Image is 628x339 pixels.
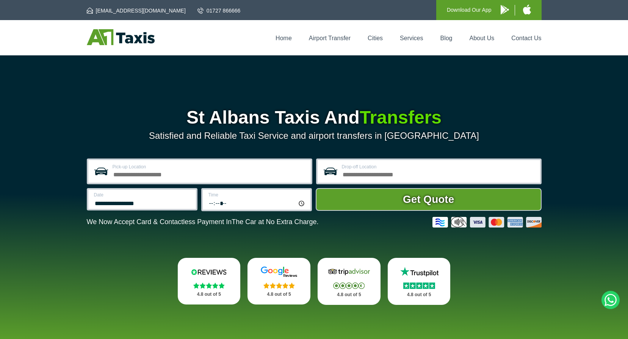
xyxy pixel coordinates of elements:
label: Date [94,193,191,197]
label: Pick-up Location [113,165,306,169]
a: Trustpilot Stars 4.8 out of 5 [388,258,451,305]
img: A1 Taxis St Albans LTD [87,29,155,45]
button: Get Quote [316,188,542,211]
p: We Now Accept Card & Contactless Payment In [87,218,319,226]
span: The Car at No Extra Charge. [232,218,318,226]
img: Stars [263,282,295,289]
a: Home [276,35,292,41]
label: Drop-off Location [342,165,536,169]
p: 4.8 out of 5 [186,290,232,299]
img: Credit And Debit Cards [432,217,542,228]
a: Tripadvisor Stars 4.8 out of 5 [318,258,381,305]
img: Stars [403,282,435,289]
span: Transfers [360,107,442,127]
a: [EMAIL_ADDRESS][DOMAIN_NAME] [87,7,186,14]
label: Time [208,193,306,197]
img: Trustpilot [396,266,442,278]
img: Google [256,266,302,278]
img: A1 Taxis iPhone App [523,5,531,14]
p: 4.8 out of 5 [256,290,302,299]
p: 4.8 out of 5 [326,290,372,300]
img: Stars [193,282,225,289]
img: Reviews.io [186,266,232,278]
a: Services [400,35,423,41]
img: Tripadvisor [326,266,372,278]
a: 01727 866666 [197,7,241,14]
a: Airport Transfer [309,35,351,41]
p: Download Our App [447,5,492,15]
p: 4.8 out of 5 [396,290,442,300]
a: About Us [470,35,495,41]
h1: St Albans Taxis And [87,108,542,127]
a: Google Stars 4.8 out of 5 [247,258,310,304]
a: Reviews.io Stars 4.8 out of 5 [178,258,241,304]
a: Contact Us [511,35,541,41]
p: Satisfied and Reliable Taxi Service and airport transfers in [GEOGRAPHIC_DATA] [87,130,542,141]
img: Stars [333,282,365,289]
a: Blog [440,35,452,41]
img: A1 Taxis Android App [501,5,509,14]
a: Cities [368,35,383,41]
